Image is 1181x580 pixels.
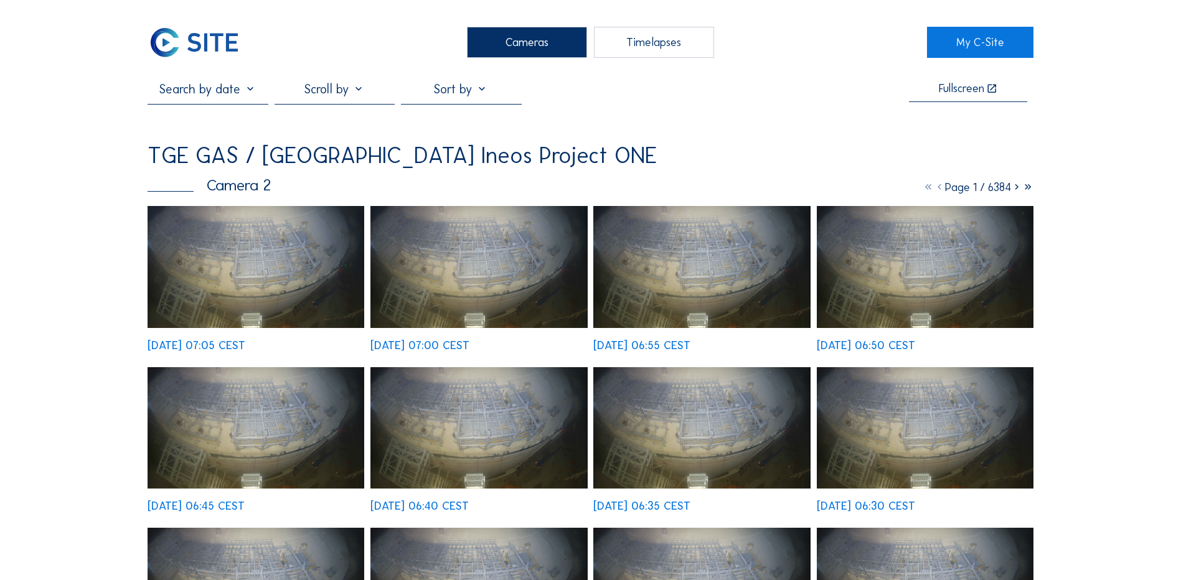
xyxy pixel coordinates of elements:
[148,367,364,489] img: image_53379851
[593,367,810,489] img: image_53379591
[148,206,364,328] img: image_53380492
[467,27,587,58] div: Cameras
[593,500,690,512] div: [DATE] 06:35 CEST
[593,340,690,351] div: [DATE] 06:55 CEST
[593,206,810,328] img: image_53380135
[939,83,984,95] div: Fullscreen
[945,180,1011,194] span: Page 1 / 6384
[817,340,915,351] div: [DATE] 06:50 CEST
[370,340,469,351] div: [DATE] 07:00 CEST
[927,27,1033,58] a: My C-Site
[148,27,254,58] a: C-SITE Logo
[817,500,915,512] div: [DATE] 06:30 CEST
[817,206,1033,328] img: image_53380041
[370,500,469,512] div: [DATE] 06:40 CEST
[370,367,587,489] img: image_53379783
[148,144,657,167] div: TGE GAS / [GEOGRAPHIC_DATA] Ineos Project ONE
[148,177,271,193] div: Camera 2
[370,206,587,328] img: image_53380316
[817,367,1033,489] img: image_53379412
[148,500,245,512] div: [DATE] 06:45 CEST
[148,82,268,96] input: Search by date 󰅀
[148,340,245,351] div: [DATE] 07:05 CEST
[594,27,714,58] div: Timelapses
[148,27,240,58] img: C-SITE Logo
